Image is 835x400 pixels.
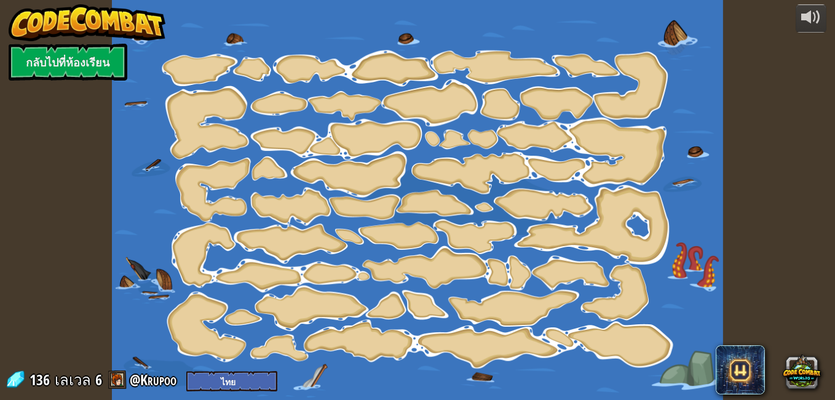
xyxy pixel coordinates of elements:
a: @Krupoo [130,370,180,390]
a: กลับไปที่ห้องเรียน [9,44,127,81]
span: เลเวล [55,370,91,390]
img: CodeCombat - Learn how to code by playing a game [9,4,166,41]
span: 136 [30,370,53,390]
span: 6 [95,370,102,390]
button: ปรับระดับเสียง [796,4,826,33]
